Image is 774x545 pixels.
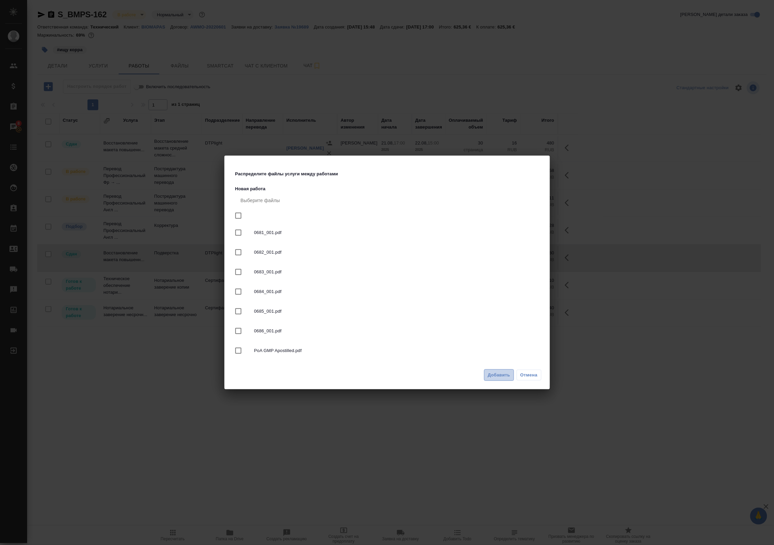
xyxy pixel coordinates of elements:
[254,249,536,256] span: 0682_001.pdf
[517,370,541,381] button: Отмена
[520,372,538,378] span: Отмена
[254,288,536,295] span: 0684_001.pdf
[488,371,510,379] span: Добавить
[235,301,542,321] div: 0685_001.pdf
[231,285,245,299] span: Выбрать все вложенные папки
[235,321,542,341] div: 0686_001.pdf
[254,328,536,334] span: 0686_001.pdf
[235,186,542,192] p: Новая работа
[231,226,245,240] span: Выбрать все вложенные папки
[235,341,542,361] div: PoA GMP Apostilled.pdf
[231,344,245,358] span: Выбрать все вложенные папки
[235,262,542,282] div: 0683_001.pdf
[235,223,542,242] div: 0681_001.pdf
[231,265,245,279] span: Выбрать все вложенные папки
[254,269,536,275] span: 0683_001.pdf
[231,304,245,318] span: Выбрать все вложенные папки
[254,308,536,315] span: 0685_001.pdf
[231,245,245,259] span: Выбрать все вложенные папки
[235,192,542,209] div: Выберите файлы
[235,282,542,301] div: 0684_001.pdf
[254,229,536,236] span: 0681_001.pdf
[235,171,342,177] p: Распределите файлы услуги между работами
[484,369,514,381] button: Добавить
[254,347,536,354] span: PoA GMP Apostilled.pdf
[231,324,245,338] span: Выбрать все вложенные папки
[235,242,542,262] div: 0682_001.pdf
